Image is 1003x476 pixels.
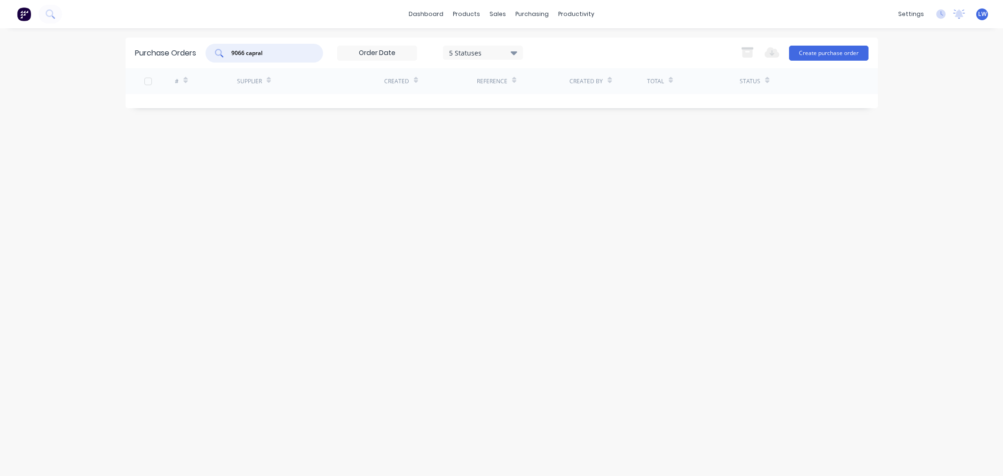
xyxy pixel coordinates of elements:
div: Total [647,77,664,86]
div: sales [485,7,511,21]
img: Factory [17,7,31,21]
span: LW [978,10,987,18]
div: Supplier [237,77,262,86]
a: dashboard [404,7,448,21]
div: Purchase Orders [135,48,196,59]
div: 5 Statuses [449,48,516,57]
div: productivity [553,7,599,21]
div: Created [384,77,409,86]
input: Order Date [338,46,417,60]
div: settings [893,7,929,21]
div: purchasing [511,7,553,21]
div: Reference [477,77,507,86]
div: products [448,7,485,21]
input: Search purchase orders... [230,48,308,58]
div: Created By [569,77,603,86]
div: # [175,77,179,86]
button: Create purchase order [789,46,869,61]
div: Status [740,77,760,86]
